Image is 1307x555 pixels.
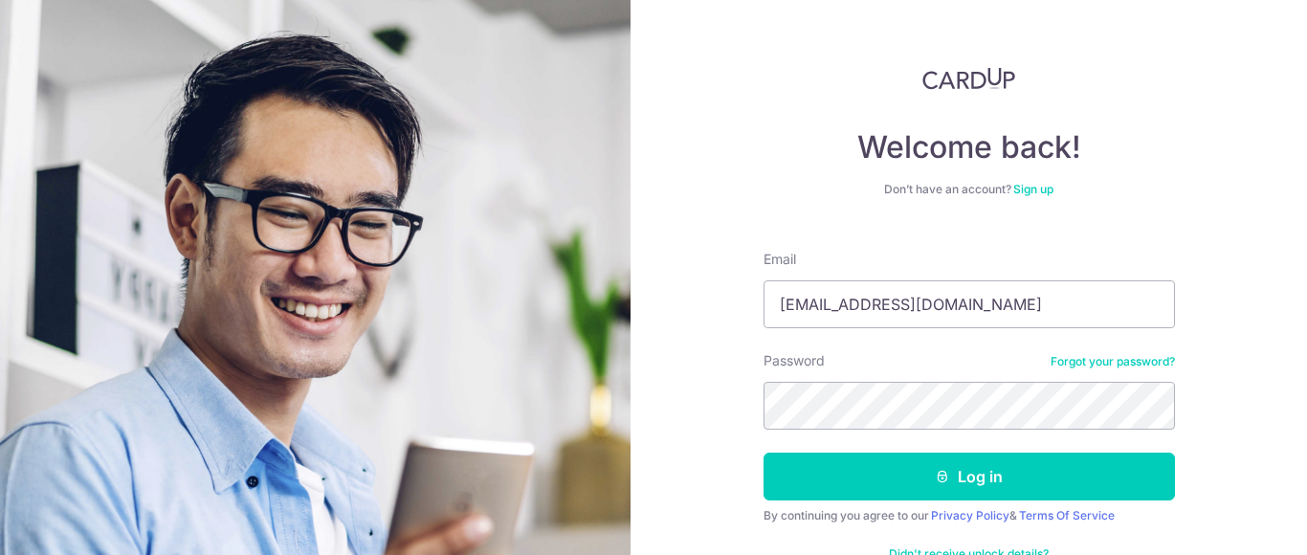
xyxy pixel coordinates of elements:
a: Privacy Policy [931,508,1009,522]
a: Sign up [1013,182,1053,196]
input: Enter your Email [764,280,1175,328]
div: By continuing you agree to our & [764,508,1175,523]
div: Don’t have an account? [764,182,1175,197]
img: CardUp Logo [922,67,1016,90]
a: Terms Of Service [1019,508,1115,522]
h4: Welcome back! [764,128,1175,166]
button: Log in [764,453,1175,500]
a: Forgot your password? [1051,354,1175,369]
label: Password [764,351,825,370]
label: Email [764,250,796,269]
